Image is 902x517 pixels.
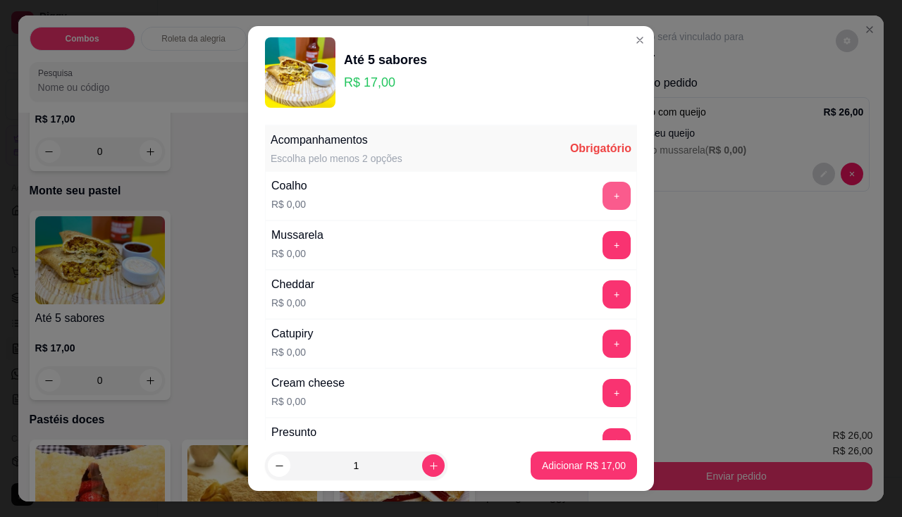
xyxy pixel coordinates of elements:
[629,29,651,51] button: Close
[344,50,427,70] div: Até 5 sabores
[603,280,631,309] button: add
[271,325,314,342] div: Catupiry
[271,151,402,166] div: Escolha pelo menos 2 opções
[603,428,631,456] button: add
[271,276,314,293] div: Cheddar
[344,73,427,92] p: R$ 17,00
[271,227,323,244] div: Mussarela
[265,37,335,108] img: product-image
[271,177,307,194] div: Coalho
[271,247,323,261] p: R$ 0,00
[603,379,631,407] button: add
[603,182,631,210] button: add
[531,451,637,480] button: Adicionar R$ 17,00
[268,454,290,477] button: decrease-product-quantity
[271,132,402,149] div: Acompanhamentos
[542,459,626,473] p: Adicionar R$ 17,00
[271,345,314,359] p: R$ 0,00
[271,424,316,441] div: Presunto
[271,375,345,392] div: Cream cheese
[271,394,345,409] p: R$ 0,00
[603,330,631,358] button: add
[603,231,631,259] button: add
[271,197,307,211] p: R$ 0,00
[271,296,314,310] p: R$ 0,00
[422,454,445,477] button: increase-product-quantity
[570,140,631,157] div: Obrigatório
